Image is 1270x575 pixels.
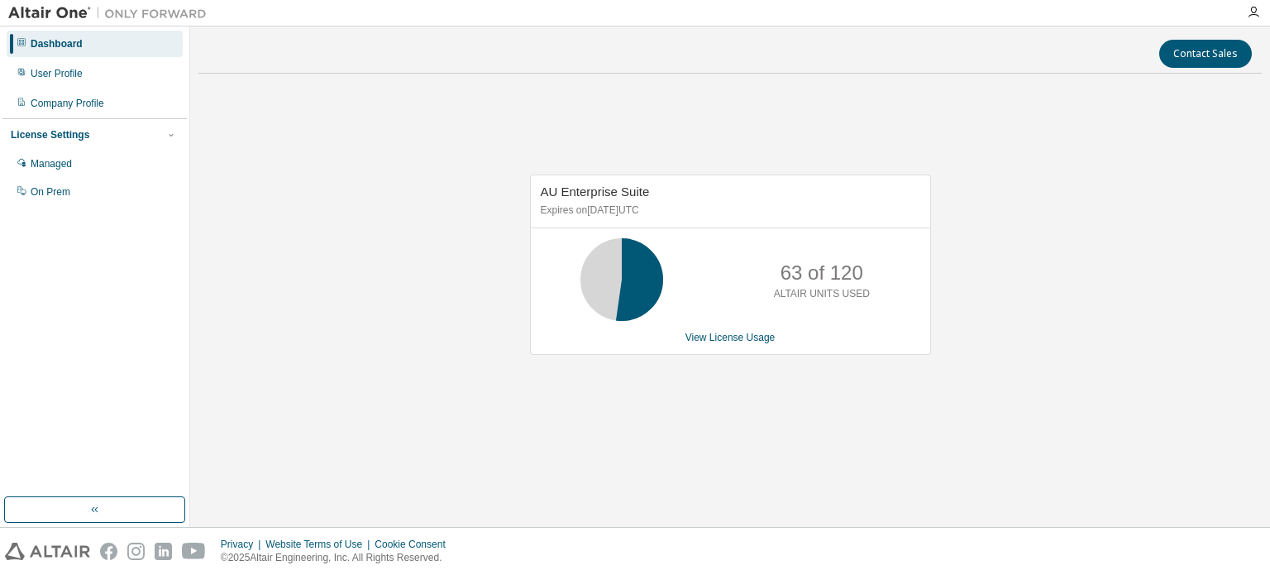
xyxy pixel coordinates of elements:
[31,67,83,80] div: User Profile
[182,543,206,560] img: youtube.svg
[127,543,145,560] img: instagram.svg
[155,543,172,560] img: linkedin.svg
[31,157,72,170] div: Managed
[781,259,863,287] p: 63 of 120
[1159,40,1252,68] button: Contact Sales
[221,551,456,565] p: © 2025 Altair Engineering, Inc. All Rights Reserved.
[11,128,89,141] div: License Settings
[375,538,455,551] div: Cookie Consent
[774,287,870,301] p: ALTAIR UNITS USED
[31,185,70,199] div: On Prem
[5,543,90,560] img: altair_logo.svg
[265,538,375,551] div: Website Terms of Use
[31,37,83,50] div: Dashboard
[541,204,916,218] p: Expires on [DATE] UTC
[541,184,650,199] span: AU Enterprise Suite
[8,5,215,22] img: Altair One
[31,97,104,110] div: Company Profile
[221,538,265,551] div: Privacy
[685,332,776,343] a: View License Usage
[100,543,117,560] img: facebook.svg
